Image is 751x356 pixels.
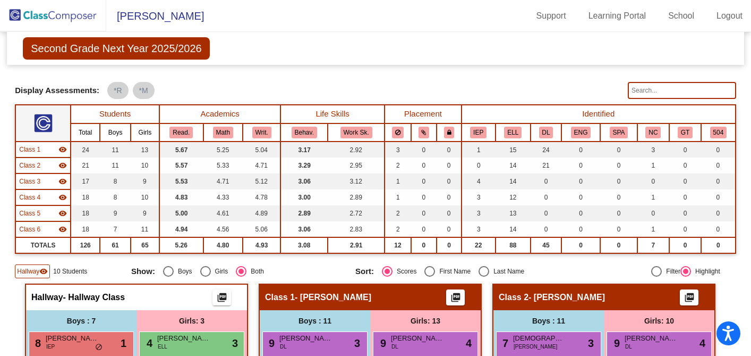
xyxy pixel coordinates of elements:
span: Class 2 [499,292,528,303]
th: Identified [462,105,736,123]
th: Placement [385,105,462,123]
td: 0 [561,221,601,237]
div: Girls: 10 [604,310,714,332]
td: 3 [462,205,496,221]
td: 0 [411,158,437,173]
mat-icon: visibility [58,177,67,186]
div: Scores [392,267,416,276]
td: 0 [437,221,462,237]
td: 5.00 [159,205,203,221]
td: 5.06 [243,221,280,237]
td: 13 [496,205,531,221]
td: 14 [496,173,531,189]
td: 4.78 [243,189,280,205]
th: Academics [159,105,280,123]
div: Highlight [691,267,720,276]
td: 0 [701,142,736,158]
button: Print Students Details [680,289,698,305]
td: 5.25 [203,142,243,158]
button: SPA [610,127,628,138]
button: Behav. [292,127,317,138]
span: 3 [232,335,238,351]
span: 3 [354,335,360,351]
td: 0 [701,237,736,253]
span: 8 [32,337,41,349]
td: 4.93 [243,237,280,253]
td: 2.91 [328,237,385,253]
td: 0 [531,189,561,205]
button: GT [678,127,693,138]
td: 8 [100,173,130,189]
button: Read. [169,127,193,138]
mat-icon: visibility [58,193,67,202]
td: 4.71 [243,158,280,173]
td: 1 [637,158,670,173]
td: 3.00 [280,189,328,205]
mat-icon: visibility [58,145,67,154]
span: [PERSON_NAME] [PERSON_NAME] [46,333,99,344]
td: No teacher - Miss Sanchez [15,158,71,173]
td: 3 [385,142,411,158]
td: 2 [385,205,411,221]
td: 5.26 [159,237,203,253]
span: Class 1 [19,145,40,154]
a: Support [528,7,575,24]
button: ELL [504,127,522,138]
td: 2 [385,158,411,173]
span: Class 4 [19,193,40,202]
td: 0 [437,189,462,205]
span: DL [280,343,287,351]
td: 4.56 [203,221,243,237]
td: 5.33 [203,158,243,173]
td: 10 [131,158,159,173]
td: 5.12 [243,173,280,189]
td: 3.29 [280,158,328,173]
div: Boys : 11 [260,310,370,332]
button: Writ. [252,127,271,138]
th: Life Skills [280,105,385,123]
td: No teacher - Mrs. Blum [15,205,71,221]
span: 9 [611,337,620,349]
td: 12 [496,189,531,205]
span: [PERSON_NAME] [625,333,678,344]
td: 11 [100,158,130,173]
span: 3 [588,335,594,351]
button: NC [645,127,661,138]
span: - [PERSON_NAME] [295,292,371,303]
td: 14 [496,158,531,173]
td: 0 [561,205,601,221]
td: 0 [701,189,736,205]
span: Class 3 [19,177,40,186]
td: 4.89 [243,205,280,221]
td: 2.92 [328,142,385,158]
td: 2.72 [328,205,385,221]
div: Filter [662,267,680,276]
td: 4.83 [159,189,203,205]
td: 2.89 [328,189,385,205]
td: 1 [462,142,496,158]
td: 0 [437,158,462,173]
td: 5.67 [159,142,203,158]
span: [PERSON_NAME] [514,343,557,351]
th: Gifted and Talented [669,123,701,142]
span: DL [391,343,398,351]
th: Dual Language [531,123,561,142]
div: Girls: 13 [370,310,481,332]
td: 4.71 [203,173,243,189]
mat-radio-group: Select an option [355,266,571,277]
td: 1 [637,221,670,237]
td: 22 [462,237,496,253]
mat-icon: visibility [58,161,67,170]
button: ENG [571,127,591,138]
span: 4 [699,335,705,351]
span: Sort: [355,267,374,276]
td: 0 [561,173,601,189]
td: 3.06 [280,221,328,237]
th: Girls [131,123,159,142]
td: 0 [411,221,437,237]
td: 5.57 [159,158,203,173]
td: 18 [71,205,100,221]
td: 8 [100,189,130,205]
th: Newcomer [637,123,670,142]
td: 0 [701,173,736,189]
